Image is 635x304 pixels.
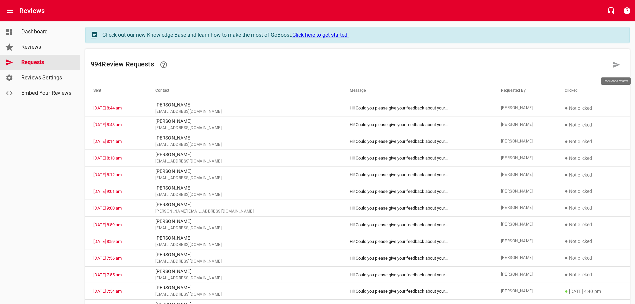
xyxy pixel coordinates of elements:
[565,137,622,145] p: Not clicked
[565,155,568,161] span: ●
[93,172,122,177] a: [DATE] 8:12 am
[93,239,122,244] a: [DATE] 8:59 am
[501,138,549,145] span: [PERSON_NAME]
[93,272,122,277] a: [DATE] 7:55 am
[565,105,568,111] span: ●
[156,57,172,73] a: Learn how requesting reviews can improve your online presence
[501,121,549,128] span: [PERSON_NAME]
[501,155,549,162] span: [PERSON_NAME]
[565,121,568,128] span: ●
[93,206,122,211] a: [DATE] 9:00 am
[93,289,122,294] a: [DATE] 7:54 am
[19,5,45,16] h6: Reviews
[2,3,18,19] button: Open drawer
[565,138,568,144] span: ●
[342,167,493,183] td: Hi! Could you please give your feedback about your ...
[565,188,568,194] span: ●
[501,288,549,295] span: [PERSON_NAME]
[155,158,334,165] span: [EMAIL_ADDRESS][DOMAIN_NAME]
[21,74,72,82] span: Reviews Settings
[342,283,493,300] td: Hi! Could you please give your feedback about your ...
[155,218,334,225] p: [PERSON_NAME]
[493,81,557,100] th: Requested By
[342,116,493,133] td: Hi! Could you please give your feedback about your ...
[603,3,619,19] button: Live Chat
[565,271,622,279] p: Not clicked
[155,275,334,282] span: [EMAIL_ADDRESS][DOMAIN_NAME]
[85,81,147,100] th: Sent
[565,121,622,129] p: Not clicked
[155,101,334,108] p: [PERSON_NAME]
[342,81,493,100] th: Message
[565,154,622,162] p: Not clicked
[565,237,622,245] p: Not clicked
[565,205,568,211] span: ●
[155,192,334,198] span: [EMAIL_ADDRESS][DOMAIN_NAME]
[93,256,122,261] a: [DATE] 7:56 am
[155,118,334,125] p: [PERSON_NAME]
[501,271,549,278] span: [PERSON_NAME]
[342,250,493,266] td: Hi! Could you please give your feedback about your ...
[565,171,622,179] p: Not clicked
[155,268,334,275] p: [PERSON_NAME]
[93,105,122,110] a: [DATE] 8:44 am
[155,175,334,182] span: [EMAIL_ADDRESS][DOMAIN_NAME]
[155,225,334,232] span: [EMAIL_ADDRESS][DOMAIN_NAME]
[155,125,334,131] span: [EMAIL_ADDRESS][DOMAIN_NAME]
[565,288,568,294] span: ●
[565,221,568,228] span: ●
[342,133,493,150] td: Hi! Could you please give your feedback about your ...
[155,242,334,248] span: [EMAIL_ADDRESS][DOMAIN_NAME]
[501,255,549,261] span: [PERSON_NAME]
[501,172,549,178] span: [PERSON_NAME]
[565,255,568,261] span: ●
[501,188,549,195] span: [PERSON_NAME]
[21,28,72,36] span: Dashboard
[155,168,334,175] p: [PERSON_NAME]
[565,287,622,295] p: [DATE] 4:40 pm
[93,222,122,227] a: [DATE] 8:59 am
[155,141,334,148] span: [EMAIL_ADDRESS][DOMAIN_NAME]
[619,3,635,19] button: Support Portal
[91,57,608,73] h6: 994 Review Request s
[342,233,493,250] td: Hi! Could you please give your feedback about your ...
[565,172,568,178] span: ●
[93,156,122,161] a: [DATE] 8:13 am
[155,291,334,298] span: [EMAIL_ADDRESS][DOMAIN_NAME]
[155,151,334,158] p: [PERSON_NAME]
[155,185,334,192] p: [PERSON_NAME]
[155,108,334,115] span: [EMAIL_ADDRESS][DOMAIN_NAME]
[155,134,334,141] p: [PERSON_NAME]
[292,32,349,38] a: Click here to get started.
[147,81,342,100] th: Contact
[155,201,334,208] p: [PERSON_NAME]
[21,58,72,66] span: Requests
[342,150,493,167] td: Hi! Could you please give your feedback about your ...
[155,258,334,265] span: [EMAIL_ADDRESS][DOMAIN_NAME]
[501,221,549,228] span: [PERSON_NAME]
[501,205,549,211] span: [PERSON_NAME]
[565,221,622,229] p: Not clicked
[342,100,493,116] td: Hi! Could you please give your feedback about your ...
[21,43,72,51] span: Reviews
[565,238,568,244] span: ●
[93,122,122,127] a: [DATE] 8:43 am
[93,189,122,194] a: [DATE] 9:01 am
[155,284,334,291] p: [PERSON_NAME]
[93,139,122,144] a: [DATE] 8:14 am
[155,235,334,242] p: [PERSON_NAME]
[102,31,623,39] div: Check out our new Knowledge Base and learn how to make the most of GoBoost.
[342,200,493,216] td: Hi! Could you please give your feedback about your ...
[557,81,630,100] th: Clicked
[342,216,493,233] td: Hi! Could you please give your feedback about your ...
[565,104,622,112] p: Not clicked
[501,105,549,111] span: [PERSON_NAME]
[21,89,72,97] span: Embed Your Reviews
[342,266,493,283] td: Hi! Could you please give your feedback about your ...
[501,238,549,245] span: [PERSON_NAME]
[565,271,568,278] span: ●
[565,187,622,195] p: Not clicked
[565,254,622,262] p: Not clicked
[155,251,334,258] p: [PERSON_NAME]
[565,204,622,212] p: Not clicked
